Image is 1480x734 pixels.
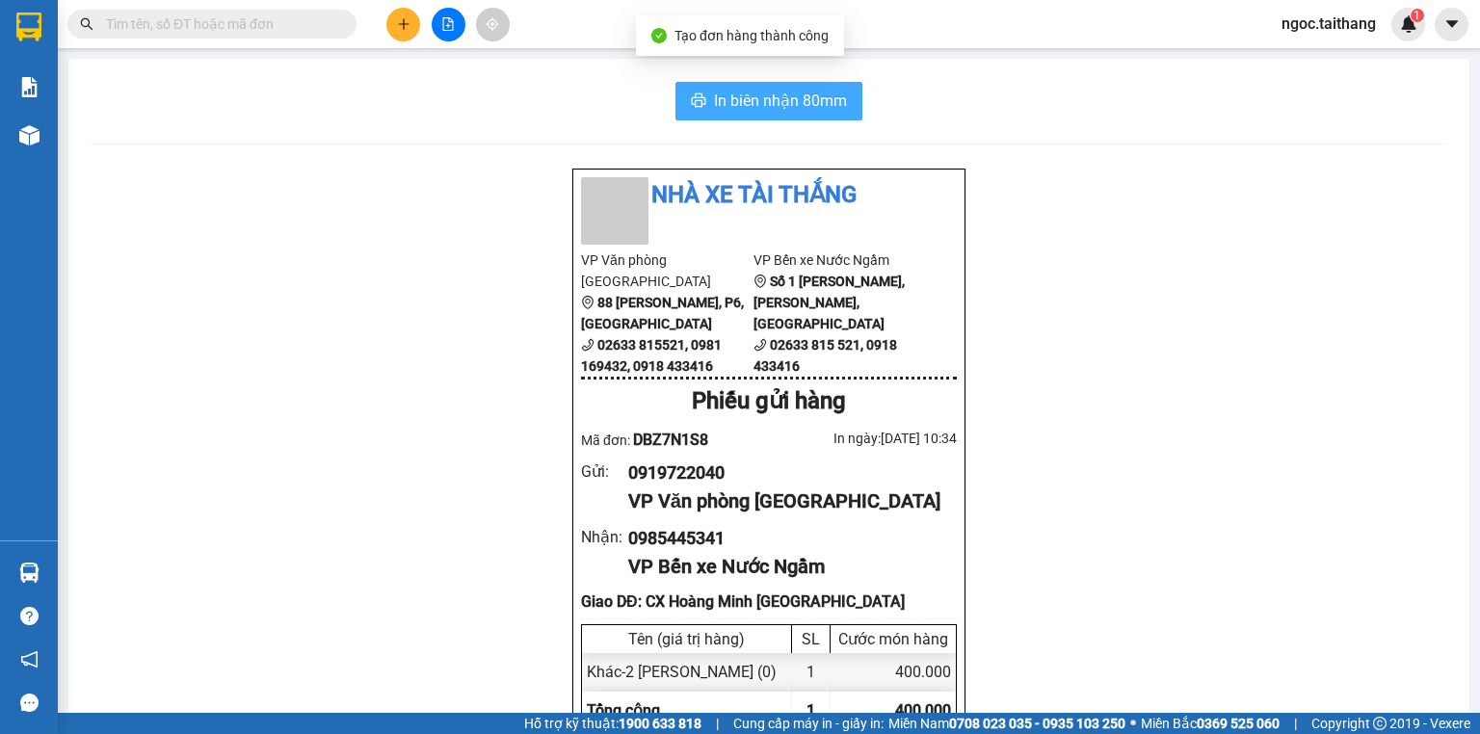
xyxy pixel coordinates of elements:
button: plus [386,8,420,41]
button: printerIn biên nhận 80mm [675,82,862,120]
div: 0985445341 [628,525,941,552]
li: VP Văn phòng [GEOGRAPHIC_DATA] [581,249,753,292]
span: DBZ7N1S8 [633,431,708,449]
span: | [716,713,719,734]
span: caret-down [1443,15,1461,33]
span: Khác - 2 [PERSON_NAME] (0) [587,663,777,681]
img: solution-icon [19,77,40,97]
div: 400.000 [831,653,956,691]
span: search [80,17,93,31]
span: Tạo đơn hàng thành công [674,28,829,43]
button: aim [476,8,510,41]
span: plus [397,17,410,31]
span: phone [581,338,595,352]
span: environment [753,275,767,288]
span: Cung cấp máy in - giấy in: [733,713,884,734]
input: Tìm tên, số ĐT hoặc mã đơn [106,13,333,35]
div: 0919722040 [628,459,941,486]
div: Gửi : [581,459,628,484]
span: 400.000 [895,701,951,720]
span: notification [20,650,39,668]
span: In biên nhận 80mm [714,89,847,113]
b: 02633 815 521, 0918 433416 [753,337,897,374]
button: file-add [432,8,465,41]
div: 1 [792,653,831,691]
span: 1 [1414,9,1420,22]
span: 1 [806,701,815,720]
div: Nhận : [581,525,628,549]
span: Tổng cộng [587,701,660,720]
span: environment [581,296,595,309]
span: question-circle [20,607,39,625]
sup: 1 [1411,9,1424,22]
b: 02633 815521, 0981 169432, 0918 433416 [581,337,722,374]
b: 88 [PERSON_NAME], P6, [GEOGRAPHIC_DATA] [581,295,744,331]
span: message [20,694,39,712]
span: Miền Bắc [1141,713,1280,734]
div: Phiếu gửi hàng [581,383,957,420]
button: caret-down [1435,8,1468,41]
span: ⚪️ [1130,720,1136,727]
img: warehouse-icon [19,125,40,145]
li: Nhà xe Tài Thắng [581,177,957,214]
strong: 1900 633 818 [619,716,701,731]
div: Giao DĐ: CX Hoàng Minh [GEOGRAPHIC_DATA] [581,590,957,614]
div: Tên (giá trị hàng) [587,630,786,648]
span: printer [691,92,706,111]
span: phone [753,338,767,352]
div: Cước món hàng [835,630,951,648]
strong: 0369 525 060 [1197,716,1280,731]
div: VP Bến xe Nước Ngầm [628,552,941,582]
strong: 0708 023 035 - 0935 103 250 [949,716,1125,731]
span: | [1294,713,1297,734]
span: check-circle [651,28,667,43]
b: Số 1 [PERSON_NAME], [PERSON_NAME], [GEOGRAPHIC_DATA] [753,274,905,331]
li: VP Bến xe Nước Ngầm [753,249,926,271]
span: Miền Nam [888,713,1125,734]
span: file-add [441,17,455,31]
div: SL [797,630,825,648]
div: In ngày: [DATE] 10:34 [769,428,957,449]
img: logo-vxr [16,13,41,41]
img: warehouse-icon [19,563,40,583]
div: Mã đơn: [581,428,769,452]
span: ngoc.taithang [1266,12,1391,36]
img: icon-new-feature [1400,15,1417,33]
span: Hỗ trợ kỹ thuật: [524,713,701,734]
span: copyright [1373,717,1387,730]
span: aim [486,17,499,31]
div: VP Văn phòng [GEOGRAPHIC_DATA] [628,486,941,516]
